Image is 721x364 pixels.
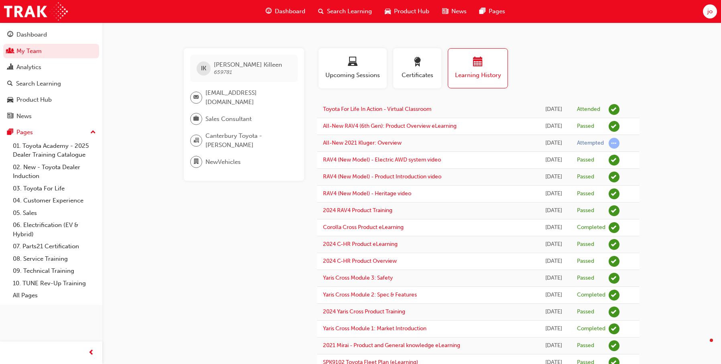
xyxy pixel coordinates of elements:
span: people-icon [7,48,13,55]
div: Passed [577,308,594,316]
div: Passed [577,173,594,181]
span: jo [707,7,713,16]
a: news-iconNews [436,3,473,20]
span: IK [201,64,206,73]
a: Dashboard [3,27,99,42]
span: learningRecordVerb_PASS-icon [609,172,619,182]
span: learningRecordVerb_PASS-icon [609,121,619,132]
div: Completed [577,291,605,299]
a: 08. Service Training [10,253,99,265]
div: Tue Jul 29 2025 16:18:53 GMT+1000 (Australian Eastern Standard Time) [543,240,565,249]
div: Fri Jul 18 2025 11:18:25 GMT+1000 (Australian Eastern Standard Time) [543,307,565,317]
div: Passed [577,156,594,164]
span: search-icon [318,6,324,16]
div: Search Learning [16,79,61,88]
span: Upcoming Sessions [325,71,381,80]
a: 2024 C-HR Product Overview [323,258,397,264]
span: Learning History [454,71,502,80]
a: Analytics [3,60,99,75]
button: Learning History [448,48,508,88]
span: learningRecordVerb_COMPLETE-icon [609,222,619,233]
div: Attempted [577,139,604,147]
span: learningRecordVerb_PASS-icon [609,273,619,284]
button: jo [703,4,717,18]
a: Search Learning [3,76,99,91]
div: Mon Aug 04 2025 11:03:51 GMT+1000 (Australian Eastern Standard Time) [543,172,565,182]
a: 01. Toyota Academy - 2025 Dealer Training Catalogue [10,140,99,161]
a: All-New RAV4 (6th Gen): Product Overview eLearning [323,123,457,129]
div: Fri Jul 18 2025 11:07:36 GMT+1000 (Australian Eastern Standard Time) [543,324,565,333]
a: 09. Technical Training [10,265,99,277]
span: learningRecordVerb_ATTEMPT-icon [609,138,619,149]
span: prev-icon [88,348,94,358]
span: guage-icon [266,6,272,16]
span: search-icon [7,80,13,88]
div: Passed [577,241,594,248]
div: Product Hub [16,95,52,104]
a: 02. New - Toyota Dealer Induction [10,161,99,182]
span: guage-icon [7,31,13,39]
span: pages-icon [479,6,485,16]
button: Pages [3,125,99,140]
span: briefcase-icon [193,114,199,124]
div: Passed [577,258,594,265]
span: [EMAIL_ADDRESS][DOMAIN_NAME] [205,88,291,106]
div: Tue Jul 29 2025 15:56:21 GMT+1000 (Australian Eastern Standard Time) [543,274,565,283]
span: Sales Consultant [205,115,252,124]
div: Dashboard [16,30,47,39]
div: Passed [577,342,594,350]
div: Completed [577,224,605,231]
div: Analytics [16,63,41,72]
div: Tue Jul 29 2025 16:03:18 GMT+1000 (Australian Eastern Standard Time) [543,257,565,266]
span: Product Hub [394,7,429,16]
div: Passed [577,207,594,215]
a: Yaris Cross Module 3: Safety [323,274,393,281]
a: 03. Toyota For Life [10,182,99,195]
div: Passed [577,190,594,198]
span: up-icon [90,127,96,138]
a: 2024 Yaris Cross Product Training [323,308,405,315]
span: chart-icon [7,64,13,71]
a: 2024 C-HR Product eLearning [323,241,398,247]
span: learningRecordVerb_PASS-icon [609,307,619,317]
a: 05. Sales [10,207,99,219]
span: learningRecordVerb_ATTEND-icon [609,104,619,115]
img: Trak [4,2,68,20]
a: All-New 2021 Kluger: Overview [323,139,402,146]
span: news-icon [442,6,448,16]
div: Thu Sep 11 2025 09:00:00 GMT+1000 (Australian Eastern Standard Time) [543,105,565,114]
span: 659781 [214,69,232,76]
span: Dashboard [275,7,305,16]
a: All Pages [10,289,99,302]
div: Mon Aug 04 2025 11:06:14 GMT+1000 (Australian Eastern Standard Time) [543,139,565,148]
div: Completed [577,325,605,333]
div: Passed [577,274,594,282]
span: learningRecordVerb_PASS-icon [609,340,619,351]
a: 2024 RAV4 Product Training [323,207,392,214]
span: learningRecordVerb_PASS-icon [609,188,619,199]
a: pages-iconPages [473,3,512,20]
span: department-icon [193,157,199,167]
div: Mon Aug 04 2025 11:05:35 GMT+1000 (Australian Eastern Standard Time) [543,155,565,165]
div: Wed Jul 30 2025 15:20:43 GMT+1000 (Australian Eastern Standard Time) [543,206,565,215]
span: Pages [489,7,505,16]
span: email-icon [193,92,199,103]
a: Product Hub [3,92,99,107]
span: laptop-icon [348,57,357,68]
div: News [16,112,32,121]
div: Passed [577,123,594,130]
a: Toyota For Life In Action - Virtual Classroom [323,106,431,112]
span: car-icon [7,96,13,104]
iframe: Intercom live chat [694,337,713,356]
a: 10. TUNE Rev-Up Training [10,277,99,290]
a: Corolla Cross Product eLearning [323,224,404,231]
span: car-icon [385,6,391,16]
span: News [451,7,467,16]
a: RAV4 (New Model) - Electric AWD system video [323,156,441,163]
a: car-iconProduct Hub [378,3,436,20]
a: My Team [3,44,99,59]
span: pages-icon [7,129,13,136]
div: Tue Jul 29 2025 14:18:14 GMT+1000 (Australian Eastern Standard Time) [543,290,565,300]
